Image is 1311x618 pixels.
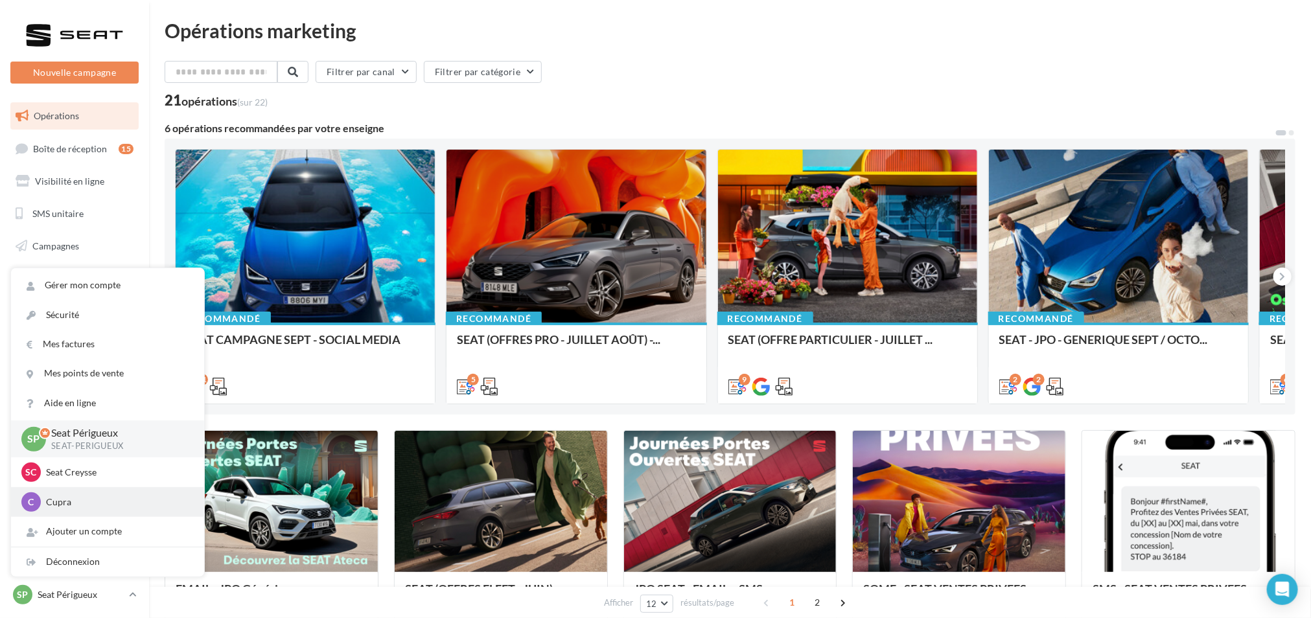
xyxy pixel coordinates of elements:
span: SEAT CAMPAGNE SEPT - SOCIAL MEDIA [186,332,400,347]
div: 2 [1010,374,1021,385]
span: Afficher [604,597,633,609]
div: 6 opérations recommandées par votre enseigne [165,123,1275,133]
div: 21 [165,93,268,108]
span: 2 [807,592,828,613]
p: Seat Creysse [46,466,189,479]
span: 12 [646,599,657,609]
a: Calendrier [8,329,141,356]
a: Sécurité [11,301,204,330]
a: Mes factures [11,330,204,359]
a: Médiathèque [8,297,141,324]
span: SP [17,588,29,601]
div: 2 [1033,374,1045,385]
span: SEAT (OFFRES FLEET - JUIN) - [GEOGRAPHIC_DATA]... [405,582,559,609]
span: résultats/page [680,597,734,609]
a: Contacts [8,264,141,292]
button: Filtrer par catégorie [424,61,542,83]
span: SEAT (OFFRE PARTICULIER - JUILLET ... [728,332,933,347]
a: Visibilité en ligne [8,168,141,195]
a: Mes points de vente [11,359,204,388]
span: SEAT - JPO - GENERIQUE SEPT / OCTO... [999,332,1208,347]
a: Opérations [8,102,141,130]
span: Campagnes [32,240,79,251]
span: Visibilité en ligne [35,176,104,187]
div: Recommandé [446,312,542,326]
a: Campagnes [8,233,141,260]
div: Recommandé [988,312,1084,326]
span: Boîte de réception [33,143,107,154]
p: Seat Périgueux [51,426,183,441]
p: SEAT-PERIGUEUX [51,441,183,452]
div: 15 [119,144,133,154]
span: Opérations [34,110,79,121]
span: SMS unitaire [32,208,84,219]
div: Ajouter un compte [11,517,204,546]
div: 9 [739,374,750,385]
a: SP Seat Périgueux [10,582,139,607]
button: Nouvelle campagne [10,62,139,84]
span: SC [26,466,37,479]
button: 12 [640,595,673,613]
div: Déconnexion [11,547,204,577]
button: Filtrer par canal [316,61,417,83]
a: Gérer mon compte [11,271,204,300]
a: Campagnes DataOnDemand [8,404,141,442]
span: SP [28,431,40,446]
div: opérations [181,95,268,107]
a: PLV et print personnalisable [8,361,141,399]
a: SMS unitaire [8,200,141,227]
span: C [29,496,34,509]
div: Recommandé [717,312,813,326]
div: Recommandé [175,312,271,326]
a: Boîte de réception15 [8,135,141,163]
p: Seat Périgueux [38,588,124,601]
div: Open Intercom Messenger [1267,574,1298,605]
a: Aide en ligne [11,389,204,418]
p: Cupra [46,496,189,509]
span: SEAT (OFFRES PRO - JUILLET AOÛT) -... [457,332,660,347]
div: 6 [1281,374,1292,385]
div: Opérations marketing [165,21,1295,40]
span: 1 [782,592,803,613]
span: (sur 22) [237,97,268,108]
div: 5 [467,374,479,385]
